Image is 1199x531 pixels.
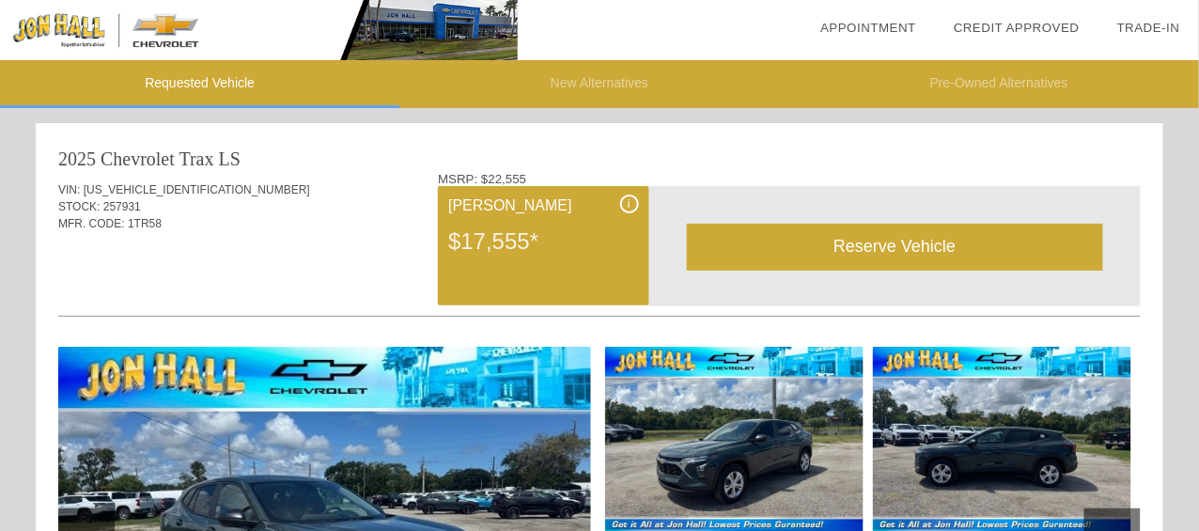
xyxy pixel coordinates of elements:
[800,60,1199,108] li: Pre-Owned Alternatives
[1117,21,1180,35] a: Trade-In
[687,224,1103,270] div: Reserve Vehicle
[84,183,310,196] span: [US_VEHICLE_IDENTIFICATION_NUMBER]
[628,197,631,211] span: i
[128,217,162,230] span: 1TR58
[438,172,1141,186] div: MSRP: $22,555
[103,200,141,213] span: 257931
[820,21,916,35] a: Appointment
[448,217,638,266] div: $17,555*
[58,146,214,172] div: 2025 Chevrolet Trax
[954,21,1080,35] a: Credit Approved
[399,60,799,108] li: New Alternatives
[58,217,125,230] span: MFR. CODE:
[58,260,1141,290] div: Quoted on [DATE] 6:21:34 PM
[448,195,638,217] div: [PERSON_NAME]
[219,146,241,172] div: LS
[58,200,100,213] span: STOCK:
[58,183,80,196] span: VIN:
